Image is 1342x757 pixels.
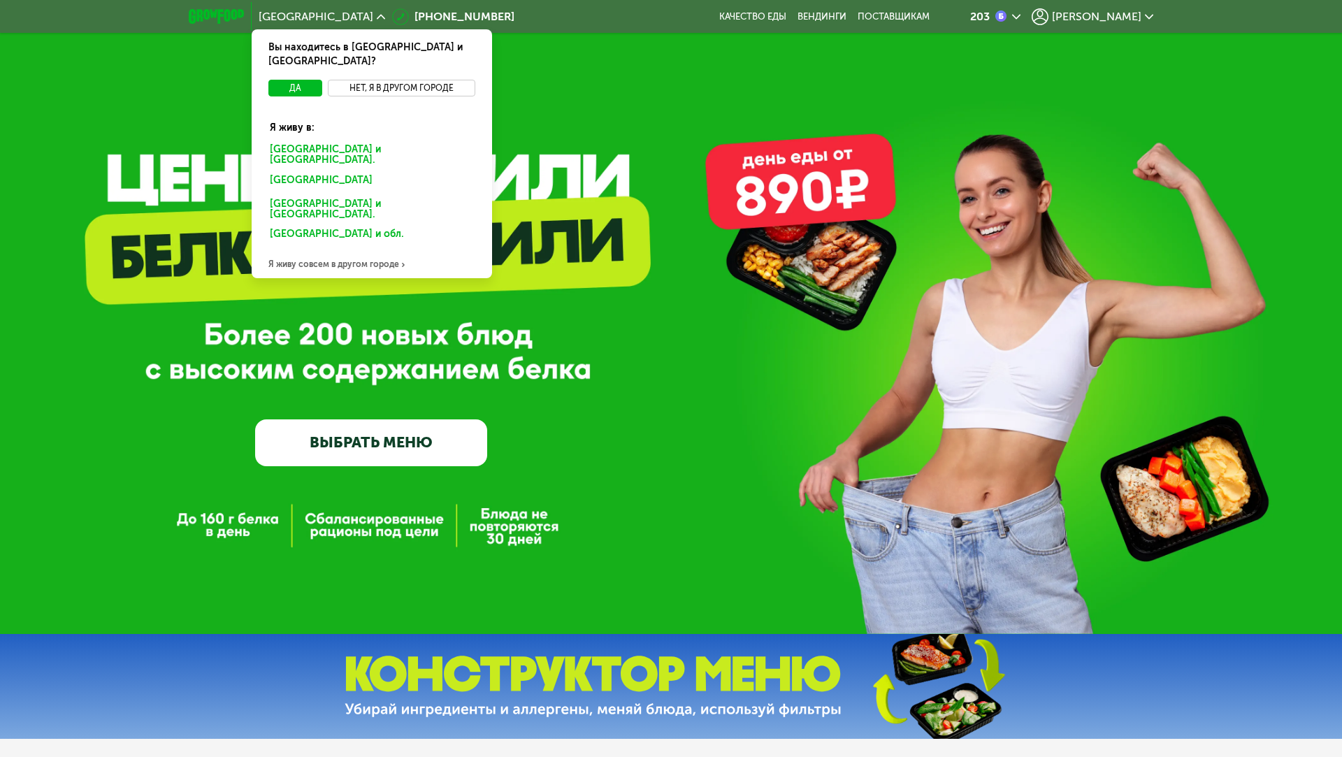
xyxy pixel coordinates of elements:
div: 203 [970,11,990,22]
span: [PERSON_NAME] [1052,11,1141,22]
button: Нет, я в другом городе [328,80,475,96]
div: [GEOGRAPHIC_DATA] и [GEOGRAPHIC_DATA]. [260,195,484,224]
div: [GEOGRAPHIC_DATA] и [GEOGRAPHIC_DATA]. [260,140,484,170]
div: [GEOGRAPHIC_DATA] [260,171,478,194]
div: Я живу в: [260,110,484,135]
a: ВЫБРАТЬ МЕНЮ [255,419,487,466]
span: [GEOGRAPHIC_DATA] [259,11,373,22]
div: Я живу совсем в другом городе [252,250,492,278]
button: Да [268,80,322,96]
a: Качество еды [719,11,786,22]
div: Вы находитесь в [GEOGRAPHIC_DATA] и [GEOGRAPHIC_DATA]? [252,29,492,80]
a: [PHONE_NUMBER] [392,8,514,25]
div: [GEOGRAPHIC_DATA] и обл. [260,225,478,247]
a: Вендинги [798,11,846,22]
div: поставщикам [858,11,930,22]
